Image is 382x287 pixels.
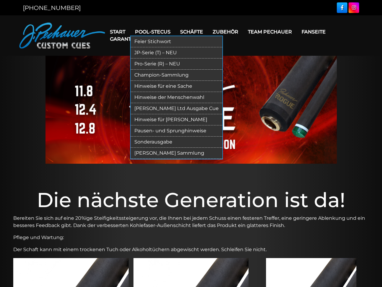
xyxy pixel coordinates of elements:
[131,137,222,148] a: Sonderausgabe
[23,4,81,11] a: [PHONE_NUMBER]
[131,47,222,58] a: JP-Serie (T) – NEU
[13,234,369,241] p: Pflege und Wartung:
[131,92,222,103] a: Hinweise der Menschenwahl
[131,58,222,70] a: Pro-Serie (R) – NEU
[130,24,175,39] a: POOL-STECUS
[131,148,222,159] a: [PERSON_NAME] Sammlung
[19,23,105,49] img: Pechauer Benutzerdefinierte Hinweise
[243,24,297,39] a: TEAM PECHAUER
[105,31,141,47] a: Garantie
[13,246,369,253] p: Der Schaft kann mit einem trockenen Tuch oder Alkoholtüchern abgewischt werden. Schleifen Sie nicht.
[13,215,369,229] p: Bereiten Sie sich auf eine 20%ige Steifigkeitssteigerung vor, die Ihnen bei jedem Schuss einen fe...
[131,114,222,125] a: Hinweise für [PERSON_NAME]
[13,188,369,212] h1: Die nächste Generation ist da!
[131,81,222,92] a: Hinweise für eine Sache
[131,125,222,137] a: Pausen- und Sprunghinweise
[131,70,222,81] a: Champion-Sammlung
[175,24,208,39] a: SCHÄFTE
[105,24,130,39] a: Start
[141,31,196,47] a: Einkaufswagen
[297,24,330,39] a: FANSEITE
[131,36,222,47] a: Feier Stichwort
[208,24,243,39] a: Zubehör
[131,103,222,114] a: [PERSON_NAME] Ltd Ausgabe Cue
